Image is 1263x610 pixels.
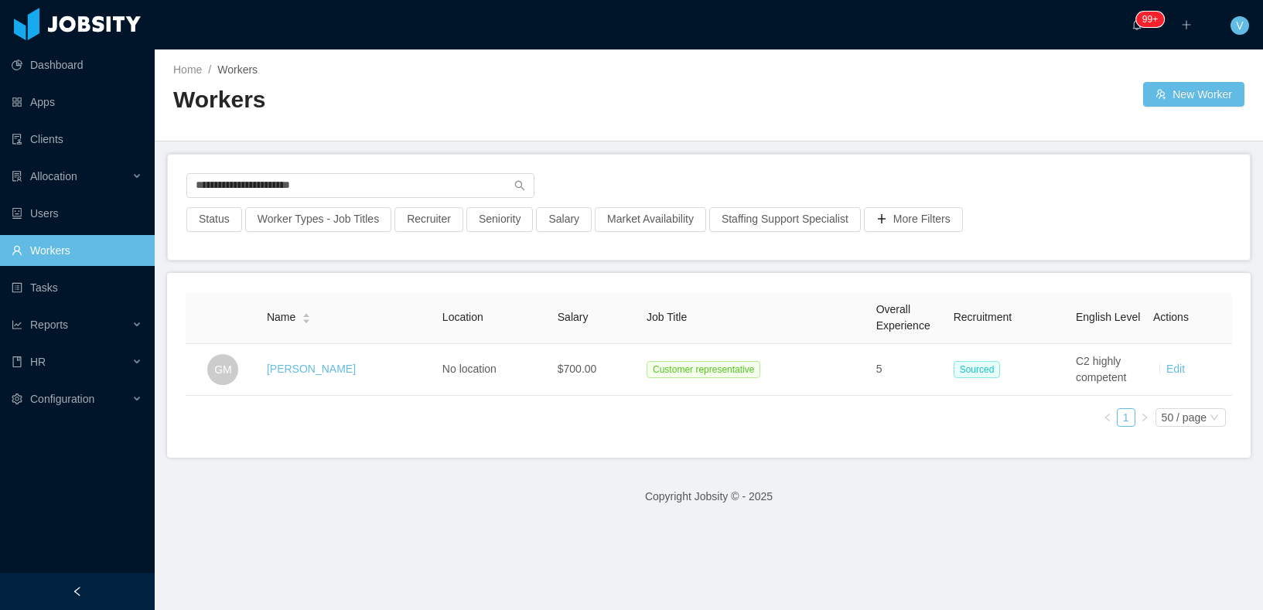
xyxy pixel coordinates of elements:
[12,198,142,229] a: icon: robotUsers
[647,311,687,323] span: Job Title
[954,363,1007,375] a: Sourced
[30,356,46,368] span: HR
[1210,413,1219,424] i: icon: down
[12,87,142,118] a: icon: appstoreApps
[1143,82,1244,107] button: icon: usergroup-addNew Worker
[1076,311,1140,323] span: English Level
[536,207,592,232] button: Salary
[1118,409,1135,426] a: 1
[30,170,77,182] span: Allocation
[558,363,597,375] span: $700.00
[1162,409,1207,426] div: 50 / page
[12,272,142,303] a: icon: profileTasks
[876,303,930,332] span: Overall Experience
[442,311,483,323] span: Location
[1117,408,1135,427] li: 1
[1140,413,1149,422] i: icon: right
[514,180,525,191] i: icon: search
[173,84,709,116] h2: Workers
[394,207,463,232] button: Recruiter
[302,317,311,322] i: icon: caret-down
[466,207,533,232] button: Seniority
[245,207,391,232] button: Worker Types - Job Titles
[864,207,963,232] button: icon: plusMore Filters
[217,63,258,76] span: Workers
[12,319,22,330] i: icon: line-chart
[1153,311,1189,323] span: Actions
[12,124,142,155] a: icon: auditClients
[208,63,211,76] span: /
[302,311,311,322] div: Sort
[954,311,1012,323] span: Recruitment
[709,207,861,232] button: Staffing Support Specialist
[214,354,232,385] span: GM
[1132,19,1142,30] i: icon: bell
[30,393,94,405] span: Configuration
[1098,408,1117,427] li: Previous Page
[173,63,202,76] a: Home
[12,171,22,182] i: icon: solution
[1136,12,1164,27] sup: 300
[155,470,1263,523] footer: Copyright Jobsity © - 2025
[1135,408,1154,427] li: Next Page
[12,356,22,367] i: icon: book
[436,344,551,396] td: No location
[1236,16,1243,35] span: V
[267,309,295,325] span: Name
[595,207,706,232] button: Market Availability
[267,363,356,375] a: [PERSON_NAME]
[12,49,142,80] a: icon: pie-chartDashboard
[1166,363,1185,375] a: Edit
[30,319,68,331] span: Reports
[558,311,589,323] span: Salary
[12,394,22,404] i: icon: setting
[1070,344,1147,396] td: C2 highly competent
[870,344,947,396] td: 5
[1103,413,1112,422] i: icon: left
[954,361,1001,378] span: Sourced
[302,312,311,316] i: icon: caret-up
[12,235,142,266] a: icon: userWorkers
[1181,19,1192,30] i: icon: plus
[186,207,242,232] button: Status
[647,361,760,378] span: Customer representative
